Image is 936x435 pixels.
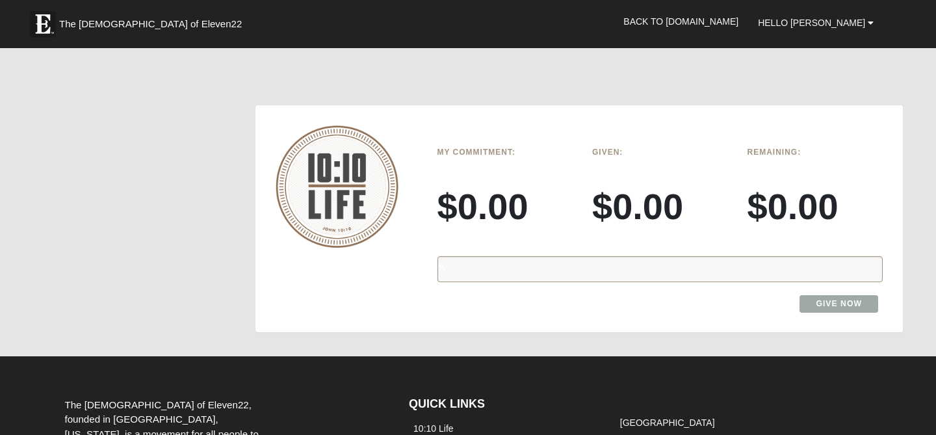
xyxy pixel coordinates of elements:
h3: $0.00 [437,185,573,228]
a: The [DEMOGRAPHIC_DATA] of Eleven22 [23,5,283,37]
span: Hello [PERSON_NAME] [758,18,865,28]
img: 10-10-Life-logo-round-no-scripture.png [276,125,398,248]
h3: $0.00 [747,185,883,228]
h6: My Commitment: [437,148,573,157]
a: Give Now [799,295,878,313]
h6: Remaining: [747,148,883,157]
span: The [DEMOGRAPHIC_DATA] of Eleven22 [59,18,242,31]
h4: QUICK LINKS [409,397,596,412]
a: Back to [DOMAIN_NAME] [614,5,748,38]
a: 10:10 Life [413,423,454,434]
h6: Given: [592,148,728,157]
img: Eleven22 logo [30,11,56,37]
a: [GEOGRAPHIC_DATA] [620,417,715,428]
h3: $0.00 [592,185,728,228]
a: Hello [PERSON_NAME] [748,7,883,39]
